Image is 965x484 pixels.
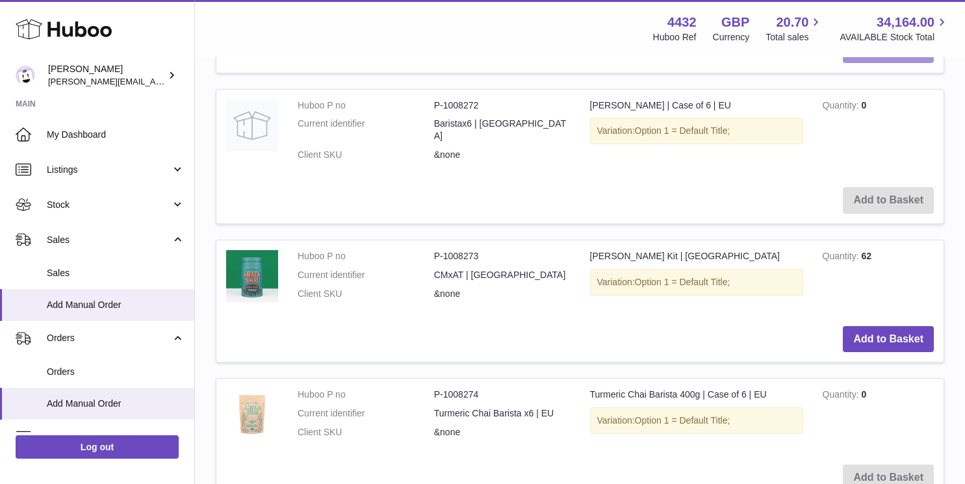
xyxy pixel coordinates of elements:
[635,125,730,136] span: Option 1 = Default Title;
[47,398,185,410] span: Add Manual Order
[434,288,571,300] dd: &none
[434,388,571,401] dd: P-1008274
[434,99,571,112] dd: P-1008272
[766,14,823,44] a: 20.70 Total sales
[47,366,185,378] span: Orders
[48,76,261,86] span: [PERSON_NAME][EMAIL_ADDRESS][DOMAIN_NAME]
[298,99,434,112] dt: Huboo P no
[580,379,813,455] td: Turmeric Chai Barista 400g | Case of 6 | EU
[635,277,730,287] span: Option 1 = Default Title;
[776,14,808,31] span: 20.70
[47,199,171,211] span: Stock
[226,250,278,302] img: Masala Chai Kit | EU
[877,14,934,31] span: 34,164.00
[434,426,571,439] dd: &none
[813,90,944,178] td: 0
[16,66,35,85] img: akhil@amalachai.com
[843,326,934,353] button: Add to Basket
[653,31,697,44] div: Huboo Ref
[813,240,944,316] td: 62
[47,129,185,141] span: My Dashboard
[298,118,434,142] dt: Current identifier
[298,407,434,420] dt: Current identifier
[580,240,813,316] td: [PERSON_NAME] Kit | [GEOGRAPHIC_DATA]
[840,14,949,44] a: 34,164.00 AVAILABLE Stock Total
[298,388,434,401] dt: Huboo P no
[298,288,434,300] dt: Client SKU
[298,149,434,161] dt: Client SKU
[47,431,185,443] span: Usage
[47,234,171,246] span: Sales
[590,269,803,296] div: Variation:
[298,426,434,439] dt: Client SKU
[47,332,171,344] span: Orders
[823,100,862,114] strong: Quantity
[434,250,571,262] dd: P-1008273
[16,435,179,459] a: Log out
[635,415,730,426] span: Option 1 = Default Title;
[434,149,571,161] dd: &none
[226,388,278,440] img: Turmeric Chai Barista 400g | Case of 6 | EU
[298,250,434,262] dt: Huboo P no
[226,99,278,151] img: Masala Chai Barista | Case of 6 | EU
[47,299,185,311] span: Add Manual Order
[823,251,862,264] strong: Quantity
[48,63,165,88] div: [PERSON_NAME]
[434,269,571,281] dd: CMxAT | [GEOGRAPHIC_DATA]
[590,118,803,144] div: Variation:
[667,14,697,31] strong: 4432
[813,379,944,455] td: 0
[434,118,571,142] dd: Baristax6 | [GEOGRAPHIC_DATA]
[580,90,813,178] td: [PERSON_NAME] | Case of 6 | EU
[840,31,949,44] span: AVAILABLE Stock Total
[47,267,185,279] span: Sales
[47,164,171,176] span: Listings
[713,31,750,44] div: Currency
[434,407,571,420] dd: Turmeric Chai Barista x6 | EU
[766,31,823,44] span: Total sales
[823,389,862,403] strong: Quantity
[298,269,434,281] dt: Current identifier
[721,14,749,31] strong: GBP
[590,407,803,434] div: Variation:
